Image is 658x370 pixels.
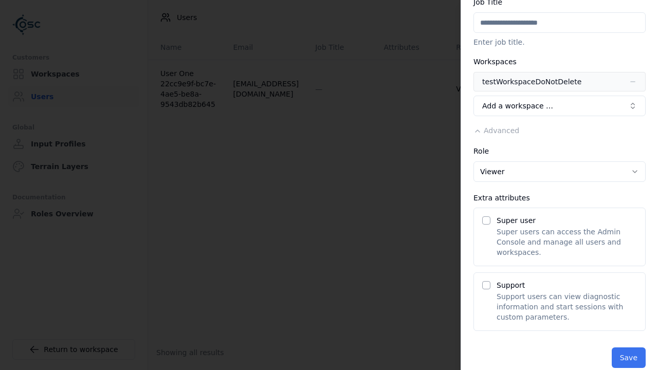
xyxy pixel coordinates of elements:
[612,347,646,368] button: Save
[473,125,519,136] button: Advanced
[484,126,519,135] span: Advanced
[473,194,646,201] div: Extra attributes
[482,77,581,87] div: testWorkspaceDoNotDelete
[473,147,489,155] label: Role
[473,37,646,47] p: Enter job title.
[497,291,637,322] p: Support users can view diagnostic information and start sessions with custom parameters.
[497,216,536,225] label: Super user
[497,281,525,289] label: Support
[473,58,517,66] label: Workspaces
[482,101,553,111] span: Add a workspace …
[497,227,637,257] p: Super users can access the Admin Console and manage all users and workspaces.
